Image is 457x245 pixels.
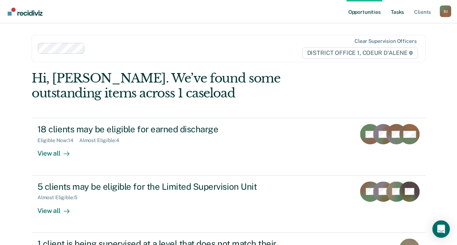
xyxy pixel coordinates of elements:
[37,194,83,201] div: Almost Eligible : 5
[37,181,293,192] div: 5 clients may be eligible for the Limited Supervision Unit
[32,71,347,101] div: Hi, [PERSON_NAME]. We’ve found some outstanding items across 1 caseload
[432,220,450,238] div: Open Intercom Messenger
[37,124,293,134] div: 18 clients may be eligible for earned discharge
[32,118,425,175] a: 18 clients may be eligible for earned dischargeEligible Now:14Almost Eligible:4View all
[37,201,78,215] div: View all
[32,176,425,233] a: 5 clients may be eligible for the Limited Supervision UnitAlmost Eligible:5View all
[354,38,416,44] div: Clear supervision officers
[440,5,451,17] button: Profile dropdown button
[79,137,125,144] div: Almost Eligible : 4
[440,5,451,17] div: S J
[37,137,79,144] div: Eligible Now : 14
[8,8,43,16] img: Recidiviz
[37,144,78,158] div: View all
[302,47,418,59] span: DISTRICT OFFICE 1, COEUR D'ALENE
